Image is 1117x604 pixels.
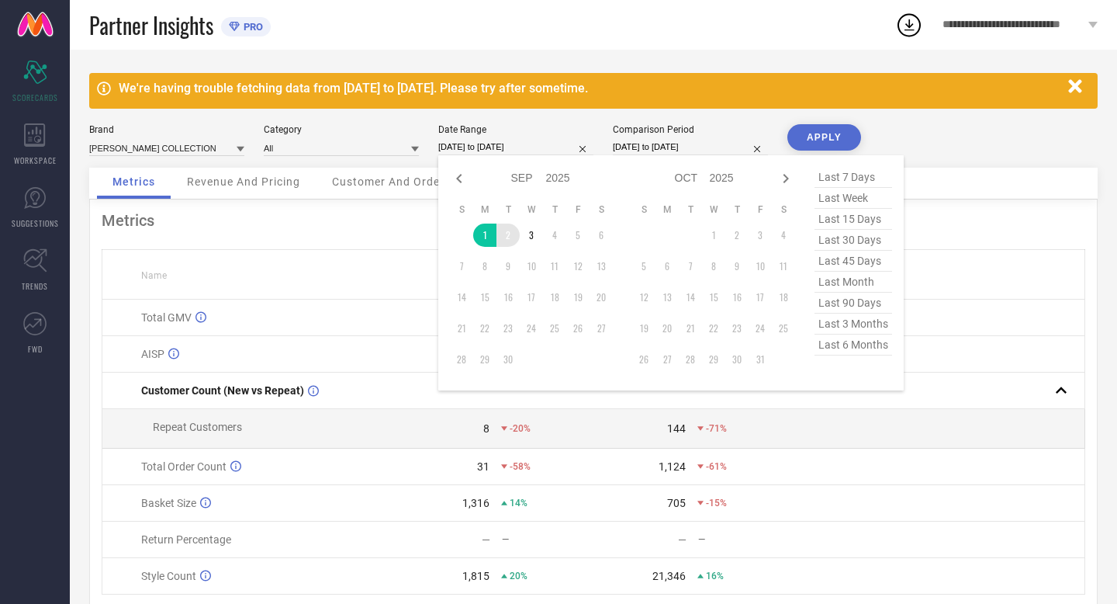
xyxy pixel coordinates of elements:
[473,286,496,309] td: Mon Sep 15 2025
[814,230,892,251] span: last 30 days
[590,286,613,309] td: Sat Sep 20 2025
[510,461,531,472] span: -58%
[702,286,725,309] td: Wed Oct 15 2025
[141,270,167,281] span: Name
[510,423,531,434] span: -20%
[679,317,702,340] td: Tue Oct 21 2025
[543,224,566,247] td: Thu Sep 04 2025
[240,21,263,33] span: PRO
[706,571,724,581] span: 16%
[520,255,543,278] td: Wed Sep 10 2025
[496,224,520,247] td: Tue Sep 02 2025
[473,255,496,278] td: Mon Sep 08 2025
[655,317,679,340] td: Mon Oct 20 2025
[590,317,613,340] td: Sat Sep 27 2025
[655,286,679,309] td: Mon Oct 13 2025
[496,255,520,278] td: Tue Sep 09 2025
[520,286,543,309] td: Wed Sep 17 2025
[725,317,749,340] td: Thu Oct 23 2025
[496,286,520,309] td: Tue Sep 16 2025
[496,317,520,340] td: Tue Sep 23 2025
[706,461,727,472] span: -61%
[590,203,613,216] th: Saturday
[702,224,725,247] td: Wed Oct 01 2025
[772,317,795,340] td: Sat Oct 25 2025
[632,317,655,340] td: Sun Oct 19 2025
[725,255,749,278] td: Thu Oct 09 2025
[450,286,473,309] td: Sun Sep 14 2025
[566,203,590,216] th: Friday
[14,154,57,166] span: WORKSPACE
[702,203,725,216] th: Wednesday
[590,224,613,247] td: Sat Sep 06 2025
[543,286,566,309] td: Thu Sep 18 2025
[667,497,686,509] div: 705
[566,286,590,309] td: Fri Sep 19 2025
[264,124,419,135] div: Category
[655,348,679,371] td: Mon Oct 27 2025
[566,317,590,340] td: Fri Sep 26 2025
[438,139,593,155] input: Select date range
[679,255,702,278] td: Tue Oct 07 2025
[462,497,489,509] div: 1,316
[814,293,892,314] span: last 90 days
[613,124,768,135] div: Comparison Period
[655,203,679,216] th: Monday
[698,534,789,545] div: —
[520,317,543,340] td: Wed Sep 24 2025
[749,348,772,371] td: Fri Oct 31 2025
[702,255,725,278] td: Wed Oct 08 2025
[895,11,923,39] div: Open download list
[141,533,231,546] span: Return Percentage
[102,211,1085,230] div: Metrics
[502,534,593,545] div: —
[520,203,543,216] th: Wednesday
[725,203,749,216] th: Thursday
[153,421,242,433] span: Repeat Customers
[510,498,527,509] span: 14%
[543,317,566,340] td: Thu Sep 25 2025
[749,255,772,278] td: Fri Oct 10 2025
[613,139,768,155] input: Select comparison period
[725,286,749,309] td: Thu Oct 16 2025
[141,384,304,397] span: Customer Count (New vs Repeat)
[450,203,473,216] th: Sunday
[655,255,679,278] td: Mon Oct 06 2025
[702,348,725,371] td: Wed Oct 29 2025
[725,348,749,371] td: Thu Oct 30 2025
[543,255,566,278] td: Thu Sep 11 2025
[473,203,496,216] th: Monday
[632,348,655,371] td: Sun Oct 26 2025
[12,92,58,103] span: SCORECARDS
[566,255,590,278] td: Fri Sep 12 2025
[89,124,244,135] div: Brand
[772,286,795,309] td: Sat Oct 18 2025
[814,314,892,335] span: last 3 months
[450,317,473,340] td: Sun Sep 21 2025
[787,124,861,151] button: APPLY
[749,286,772,309] td: Fri Oct 17 2025
[187,175,300,188] span: Revenue And Pricing
[814,272,892,293] span: last month
[814,167,892,188] span: last 7 days
[814,209,892,230] span: last 15 days
[473,224,496,247] td: Mon Sep 01 2025
[776,169,795,188] div: Next month
[679,348,702,371] td: Tue Oct 28 2025
[749,317,772,340] td: Fri Oct 24 2025
[772,255,795,278] td: Sat Oct 11 2025
[473,317,496,340] td: Mon Sep 22 2025
[141,348,164,360] span: AISP
[332,175,451,188] span: Customer And Orders
[141,570,196,582] span: Style Count
[659,460,686,473] div: 1,124
[749,224,772,247] td: Fri Oct 03 2025
[112,175,155,188] span: Metrics
[667,422,686,435] div: 144
[814,188,892,209] span: last week
[141,497,196,509] span: Basket Size
[450,348,473,371] td: Sun Sep 28 2025
[678,533,686,546] div: —
[702,317,725,340] td: Wed Oct 22 2025
[483,422,489,435] div: 8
